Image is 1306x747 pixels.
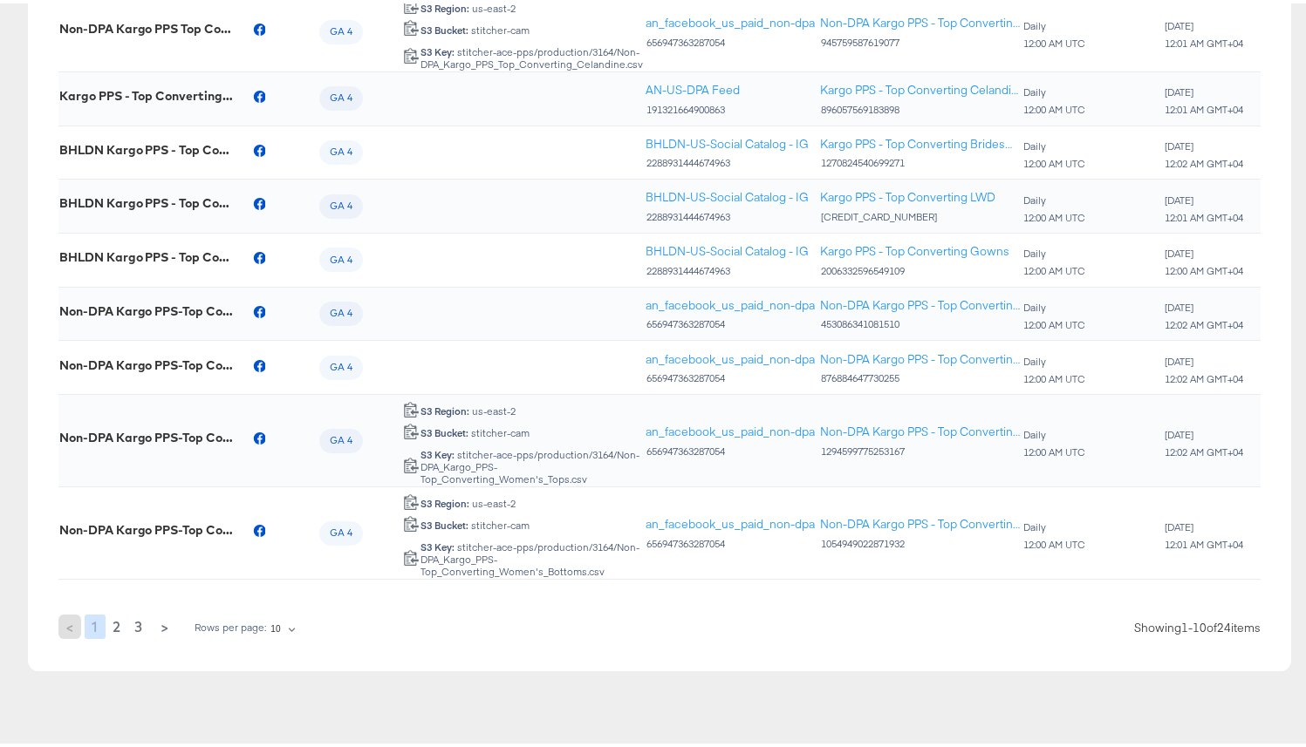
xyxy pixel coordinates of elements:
[420,494,516,506] div: us-east-2
[85,611,105,635] button: 1
[646,78,740,95] a: AN-US-DPA Feed
[646,442,815,454] div: 656947363287054
[820,294,1021,310] a: Non-DPA Kargo PPS - Top Converting All Products
[270,615,298,637] div: 10
[161,611,169,635] span: >
[646,315,815,327] div: 656947363287054
[820,11,1021,28] a: Non-DPA Kargo PPS - Top Converting Celandine Collection
[319,250,363,264] span: GA 4
[421,42,455,55] strong: S3 Key:
[59,355,234,369] div: Non-DPA Kargo PPS-Top Converting Home Accessories
[1022,83,1086,95] div: Daily
[319,22,363,36] span: GA 4
[59,193,234,207] div: BHLDN Kargo PPS - Top Converting LWD
[59,18,234,32] div: Non-DPA Kargo PPS Top Converting Celandine
[1164,352,1244,364] div: [DATE]
[1022,100,1086,112] div: 12:00 AM UTC
[59,139,234,153] div: BHLDN Kargo PPS - Top Converting Bridesmaid/Guest
[1164,518,1244,530] div: [DATE]
[319,142,363,156] span: GA 4
[820,348,1021,364] a: Non-DPA Kargo PPS - Top Converting Home Accessories
[820,240,1009,256] div: Kargo PPS - Top Converting Gowns
[1022,137,1086,149] div: Daily
[1022,261,1086,274] div: 12:00 AM UTC
[1164,535,1244,547] div: 12:01 AM GMT+04
[127,611,149,635] button: 3
[820,132,1021,149] a: Kargo PPS - Top Converting Bridesmaid/Wedding Guest
[820,186,995,202] a: Kargo PPS - Top Converting LWD
[820,100,1021,112] div: 896057569183898
[646,513,815,529] a: an_facebook_us_paid_non-dpa
[820,420,1021,437] a: Non-DPA Kargo PPS - Top Converting Women's Tops
[420,21,530,33] div: stitcher-cam
[1164,154,1244,166] div: 12:02 AM GMT+04
[421,493,469,506] strong: S3 Region:
[1022,244,1086,256] div: Daily
[646,369,815,381] div: 656947363287054
[1164,34,1244,46] div: 12:01 AM GMT+04
[420,424,530,436] div: stitcher-cam
[1022,34,1086,46] div: 12:00 AM UTC
[646,186,809,202] div: BHLDN-US-Social Catalog - IG
[1022,191,1086,203] div: Daily
[194,618,267,630] div: Rows per page:
[646,11,815,28] a: an_facebook_us_paid_non-dpa
[420,43,644,67] div: stitcher-ace-pps/production/3164/Non-DPA_Kargo_PPS_Top_Converting_Celandine.csv
[1164,443,1244,455] div: 12:02 AM GMT+04
[820,442,1021,454] div: 1294599775253167
[319,88,363,102] span: GA 4
[106,611,127,635] button: 2
[646,132,809,149] a: BHLDN-US-Social Catalog - IG
[820,33,1021,45] div: 945759587619077
[1164,425,1244,438] div: [DATE]
[134,611,142,635] span: 3
[420,445,644,482] div: stitcher-ace-pps/production/3164/Non-DPA_Kargo_PPS-Top_Converting_Women's_Tops.csv
[319,357,363,371] span: GA 4
[420,516,530,528] div: stitcher-cam
[646,348,815,364] a: an_facebook_us_paid_non-dpa
[820,513,1021,529] a: Non-DPA Kargo PPS - Top Converting Women's Bottoms
[646,294,815,310] a: an_facebook_us_paid_non-dpa
[820,207,995,220] div: [CREDIT_CARD_NUMBER]
[59,301,234,315] div: Non-DPA Kargo PPS-Top Converting All Products
[319,196,363,210] span: GA 4
[59,85,234,99] div: Kargo PPS - Top Converting Celandine Collection
[113,611,120,635] span: 2
[1164,83,1244,95] div: [DATE]
[420,402,516,414] div: us-east-2
[646,240,809,256] a: BHLDN-US-Social Catalog - IG
[1022,370,1086,382] div: 12:00 AM UTC
[1022,535,1086,547] div: 12:00 AM UTC
[820,534,1021,547] div: 1054949022871932
[1164,191,1244,203] div: [DATE]
[1022,208,1086,221] div: 12:00 AM UTC
[59,427,234,441] div: Non-DPA Kargo PPS-Top Converting Women's Tops
[319,431,363,445] span: GA 4
[646,420,815,437] div: an_facebook_us_paid_non-dpa
[1164,100,1244,112] div: 12:01 AM GMT+04
[1022,443,1086,455] div: 12:00 AM UTC
[319,523,363,537] span: GA 4
[1022,425,1086,438] div: Daily
[820,315,1021,327] div: 453086341081510
[420,538,644,574] div: stitcher-ace-pps/production/3164/Non-DPA_Kargo_PPS-Top_Converting_Women's_Bottoms.csv
[59,247,234,261] div: BHLDN Kargo PPS - Top Converting Gowns
[1164,244,1244,256] div: [DATE]
[646,153,809,166] div: 2288931444674963
[92,611,98,635] span: 1
[646,207,809,220] div: 2288931444674963
[820,78,1021,95] a: Kargo PPS - Top Converting Celandine Collection
[646,534,815,547] div: 656947363287054
[421,445,455,458] strong: S3 Key:
[1134,616,1261,633] div: Showing 1 - 10 of 24 items
[646,33,815,45] div: 656947363287054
